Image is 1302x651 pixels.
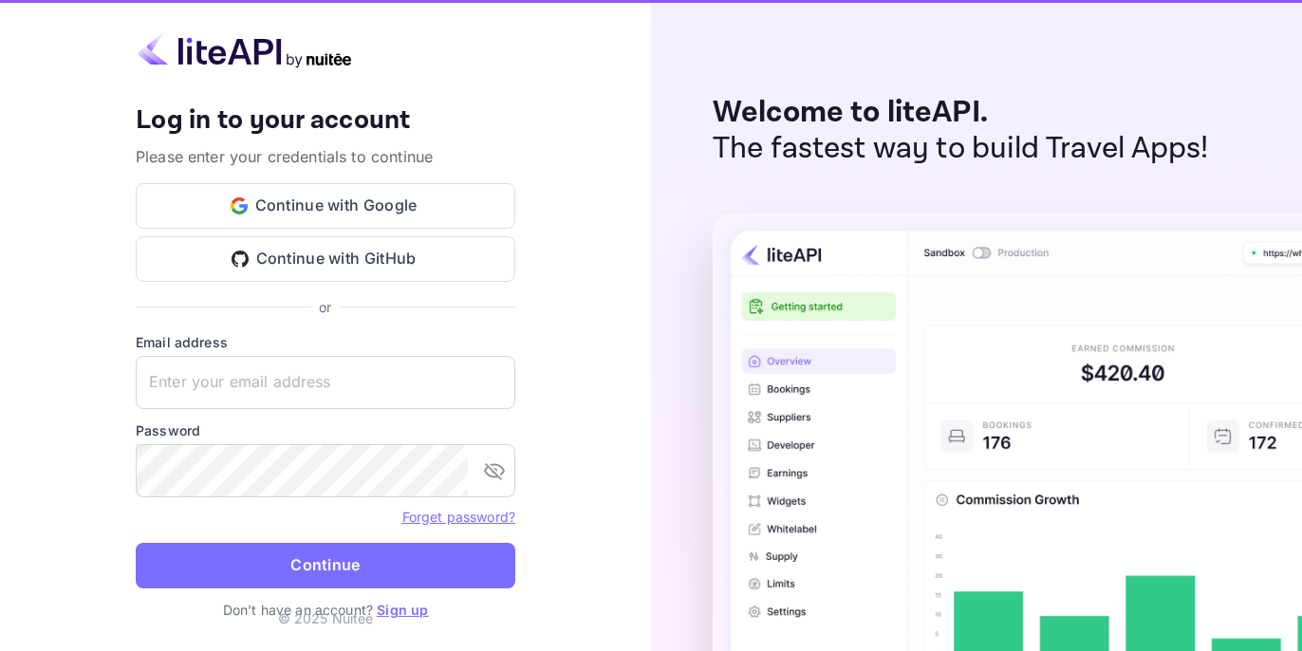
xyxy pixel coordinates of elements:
[377,602,428,618] a: Sign up
[136,356,515,409] input: Enter your email address
[402,507,515,526] a: Forget password?
[278,608,374,628] p: © 2025 Nuitee
[136,543,515,588] button: Continue
[713,131,1209,167] p: The fastest way to build Travel Apps!
[136,183,515,229] button: Continue with Google
[402,509,515,525] a: Forget password?
[136,600,515,620] p: Don't have an account?
[136,332,515,352] label: Email address
[136,31,354,68] img: liteapi
[136,420,515,440] label: Password
[136,236,515,282] button: Continue with GitHub
[136,104,515,138] h4: Log in to your account
[136,145,515,168] p: Please enter your credentials to continue
[475,452,513,490] button: toggle password visibility
[319,297,331,317] p: or
[713,95,1209,131] p: Welcome to liteAPI.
